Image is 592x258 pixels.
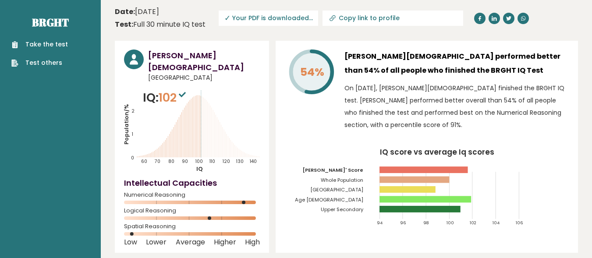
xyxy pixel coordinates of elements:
[115,7,135,17] b: Date:
[176,240,205,244] span: Average
[302,166,363,173] tspan: [PERSON_NAME]' Score
[321,177,363,184] tspan: Whole Population
[143,89,188,106] p: IQ:
[197,165,203,173] tspan: IQ
[344,49,569,78] h3: [PERSON_NAME][DEMOGRAPHIC_DATA] performed better than 54% of all people who finished the BRGHT IQ...
[148,49,260,73] h3: [PERSON_NAME][DEMOGRAPHIC_DATA]
[210,158,216,165] tspan: 110
[493,220,500,226] tspan: 104
[32,15,69,29] a: Brght
[115,19,133,29] b: Test:
[123,104,130,145] tspan: Population/%
[447,220,454,226] tspan: 100
[196,158,203,165] tspan: 100
[470,220,476,226] tspan: 102
[11,58,68,67] a: Test others
[155,158,161,165] tspan: 70
[124,177,260,189] h4: Intellectual Capacities
[310,186,363,193] tspan: [GEOGRAPHIC_DATA]
[400,220,406,226] tspan: 96
[141,158,147,165] tspan: 60
[295,196,363,203] tspan: Age [DEMOGRAPHIC_DATA]
[169,158,175,165] tspan: 80
[124,193,260,197] span: Numerical Reasoning
[236,158,244,165] tspan: 130
[300,64,324,80] tspan: 54%
[214,240,236,244] span: Higher
[219,11,318,26] span: Your PDF is downloaded...
[321,206,364,213] tspan: Upper Secondary
[132,131,133,138] tspan: 1
[124,209,260,212] span: Logical Reasoning
[223,158,230,165] tspan: 120
[148,73,260,82] span: [GEOGRAPHIC_DATA]
[131,155,134,162] tspan: 0
[124,225,260,228] span: Spatial Reasoning
[423,220,429,226] tspan: 98
[131,108,135,114] tspan: 2
[146,240,167,244] span: Lower
[182,158,188,165] tspan: 90
[250,158,257,165] tspan: 140
[380,147,494,157] tspan: IQ score vs average Iq scores
[159,89,188,106] span: 102
[224,13,230,24] span: ✓
[115,7,159,17] time: [DATE]
[11,40,68,49] a: Take the test
[245,240,260,244] span: High
[377,220,383,226] tspan: 94
[516,220,524,226] tspan: 106
[124,240,137,244] span: Low
[344,82,569,131] p: On [DATE], [PERSON_NAME][DEMOGRAPHIC_DATA] finished the BRGHT IQ test. [PERSON_NAME] performed be...
[115,19,206,30] div: Full 30 minute IQ test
